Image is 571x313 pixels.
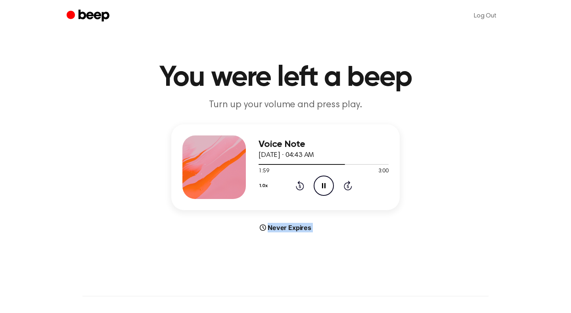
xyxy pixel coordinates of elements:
span: [DATE] · 04:43 AM [259,152,314,159]
h1: You were left a beep [82,64,489,92]
a: Log Out [466,6,504,25]
a: Beep [67,8,111,24]
span: 3:00 [378,167,389,176]
div: Never Expires [171,223,400,232]
p: Turn up your volume and press play. [133,99,438,112]
h3: Voice Note [259,139,389,150]
span: 1:59 [259,167,269,176]
button: 1.0x [259,179,271,193]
